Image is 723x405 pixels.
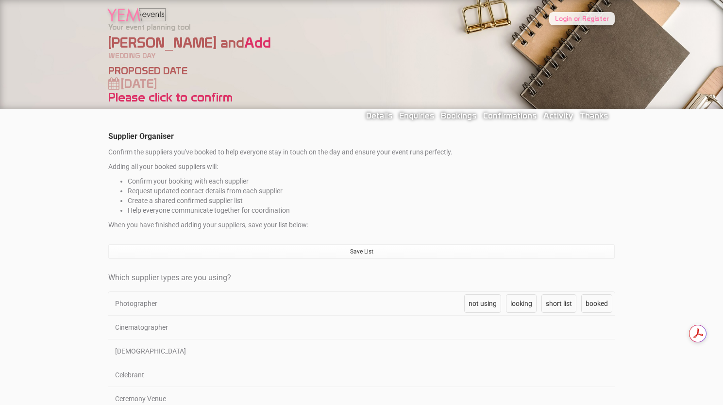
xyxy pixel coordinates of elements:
[586,300,608,307] span: booked
[244,34,271,51] a: Add
[108,292,459,315] div: Photographer
[366,108,397,122] a: Details
[108,273,614,282] h4: Which supplier types are you using?
[483,108,541,122] a: Confirmations
[581,294,612,313] a: booked
[510,300,532,307] span: looking
[108,363,459,387] div: Celebrant
[464,294,501,313] a: not using
[506,294,537,313] a: looking
[546,300,572,307] span: short list
[441,108,481,122] a: Bookings
[399,108,439,122] a: Enquiries
[541,294,576,313] a: short list
[128,205,614,215] li: Help everyone communicate together for coordination
[108,220,614,230] p: When you have finished adding your suppliers, save your list below:
[128,186,614,196] li: Request updated contact details from each supplier
[108,90,233,104] a: Please click to confirm
[128,196,614,205] li: Create a shared confirmed supplier list
[108,162,614,171] p: Adding all your booked suppliers will:
[108,51,305,61] div: WEDDING DAY
[108,316,459,339] div: Cinematographer
[108,75,233,93] div: [DATE]
[108,64,269,78] div: PROPOSED DATE
[580,108,613,122] a: Thanks
[128,176,614,186] li: Confirm your booking with each supplier
[555,15,609,22] a: Login or Register
[108,147,614,157] p: Confirm the suppliers you've booked to help everyone stay in touch on the day and ensure your eve...
[543,108,578,122] a: Activity
[108,339,459,363] div: [DEMOGRAPHIC_DATA]
[469,300,497,307] span: not using
[108,244,614,259] a: Save List
[108,33,305,53] div: [PERSON_NAME] and
[108,131,614,142] legend: Supplier Organiser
